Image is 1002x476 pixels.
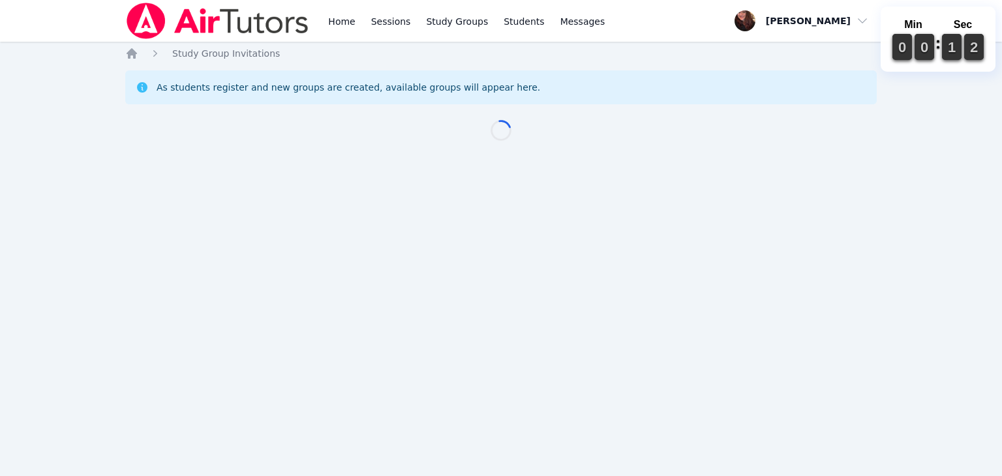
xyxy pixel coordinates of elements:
[125,3,310,39] img: Air Tutors
[172,47,280,60] a: Study Group Invitations
[560,15,605,28] span: Messages
[172,48,280,59] span: Study Group Invitations
[157,81,540,94] div: As students register and new groups are created, available groups will appear here.
[125,47,877,60] nav: Breadcrumb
